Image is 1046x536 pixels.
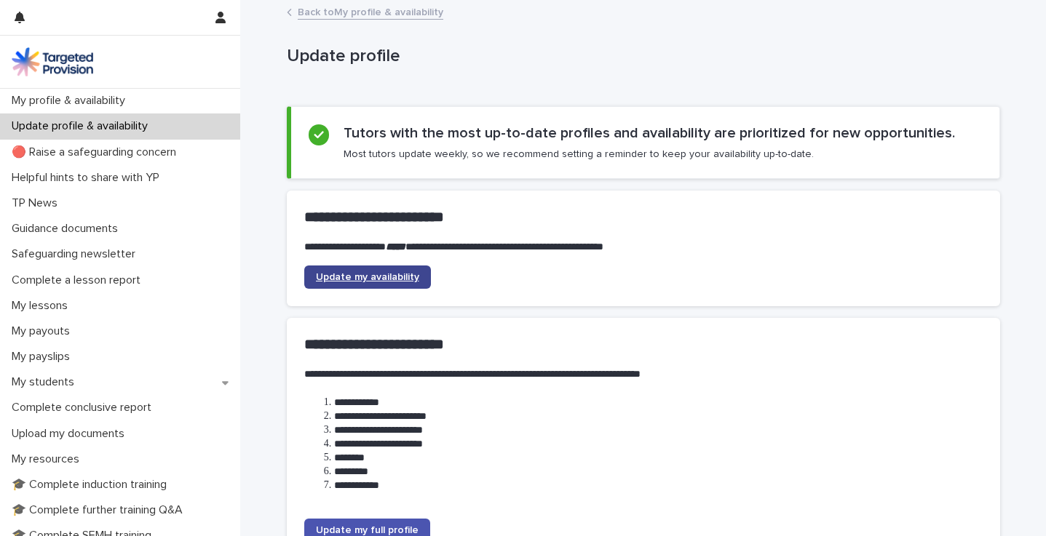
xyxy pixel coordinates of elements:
img: M5nRWzHhSzIhMunXDL62 [12,47,93,76]
p: Update profile & availability [6,119,159,133]
p: My students [6,375,86,389]
p: Helpful hints to share with YP [6,171,171,185]
a: Back toMy profile & availability [298,3,443,20]
p: Complete conclusive report [6,401,163,415]
p: My lessons [6,299,79,313]
p: My payslips [6,350,82,364]
p: 🔴 Raise a safeguarding concern [6,145,188,159]
p: My payouts [6,324,82,338]
p: Most tutors update weekly, so we recommend setting a reminder to keep your availability up-to-date. [344,148,814,161]
p: 🎓 Complete induction training [6,478,178,492]
span: Update my full profile [316,525,419,535]
span: Update my availability [316,272,419,282]
p: TP News [6,196,69,210]
p: Complete a lesson report [6,273,152,287]
p: Guidance documents [6,222,130,236]
p: My profile & availability [6,94,137,108]
p: Safeguarding newsletter [6,247,147,261]
a: Update my availability [304,265,431,289]
h2: Tutors with the most up-to-date profiles and availability are prioritized for new opportunities. [344,124,955,142]
p: Upload my documents [6,427,136,441]
p: 🎓 Complete further training Q&A [6,503,194,517]
p: My resources [6,452,91,466]
p: Update profile [287,46,994,67]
